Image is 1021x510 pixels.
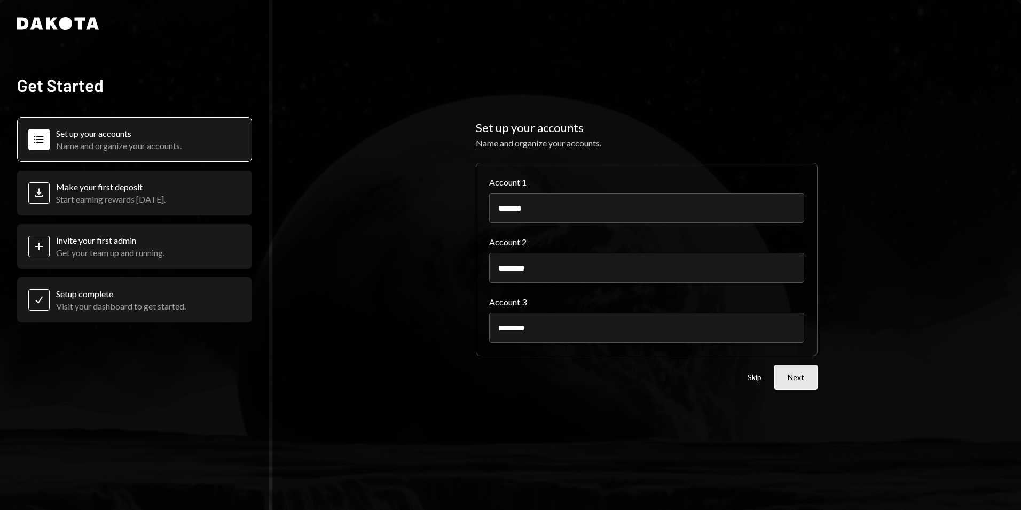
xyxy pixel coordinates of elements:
h2: Get Started [17,74,252,96]
div: Name and organize your accounts. [56,141,182,151]
label: Account 1 [489,176,804,189]
div: Set up your accounts [56,128,182,138]
div: Invite your first admin [56,235,164,245]
div: Name and organize your accounts. [476,137,818,150]
div: Visit your dashboard to get started. [56,301,186,311]
button: Skip [748,373,761,383]
div: Make your first deposit [56,182,166,192]
button: Next [774,365,818,390]
h2: Set up your accounts [476,120,818,135]
div: Start earning rewards [DATE]. [56,194,166,204]
div: Setup complete [56,289,186,299]
label: Account 3 [489,296,804,308]
div: Get your team up and running. [56,248,164,258]
label: Account 2 [489,236,804,249]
